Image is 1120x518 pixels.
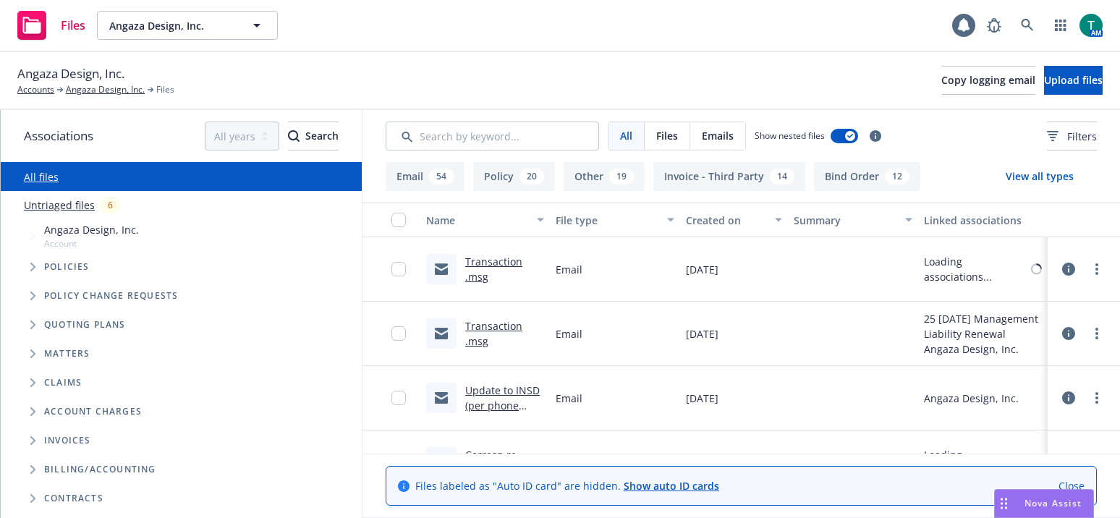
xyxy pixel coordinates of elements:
button: Name [420,203,550,237]
div: Loading associations... [924,254,1028,284]
button: Linked associations [918,203,1048,237]
span: Filters [1067,129,1097,144]
span: [DATE] [686,262,718,277]
div: Search [288,122,339,150]
div: 12 [885,169,909,184]
button: Filters [1047,122,1097,150]
span: Copy logging email [941,73,1035,87]
span: Angaza Design, Inc. [17,64,124,83]
span: Files [61,20,85,31]
span: Email [556,326,582,341]
span: Invoices [44,436,91,445]
button: Policy [473,162,555,191]
input: Search by keyword... [386,122,599,150]
div: Angaza Design, Inc. [924,391,1019,406]
span: Quoting plans [44,320,126,329]
span: Email [556,262,582,277]
a: more [1088,260,1106,278]
button: Created on [680,203,788,237]
input: Select all [391,213,406,227]
a: more [1088,389,1106,407]
button: Angaza Design, Inc. [97,11,278,40]
a: Update to INSD (per phone call).msg [465,383,540,428]
button: Nova Assist [994,489,1094,518]
span: Angaza Design, Inc. [109,18,234,33]
a: Search [1013,11,1042,40]
a: Corresp re newco and oldco.msg [465,448,518,492]
a: Files [12,5,91,46]
div: 25 [DATE] Management Liability Renewal [924,311,1042,341]
a: Transaction .msg [465,255,522,284]
span: Billing/Accounting [44,465,156,474]
div: Summary [794,213,896,228]
div: 20 [519,169,544,184]
span: Matters [44,349,90,358]
span: [DATE] [686,326,718,341]
button: Bind Order [814,162,920,191]
button: SearchSearch [288,122,339,150]
div: Loading associations... [924,447,1028,477]
span: Policies [44,263,90,271]
span: Account [44,237,139,250]
span: Account charges [44,407,142,416]
input: Toggle Row Selected [391,326,406,341]
button: Upload files [1044,66,1103,95]
svg: Search [288,130,300,142]
span: Files labeled as "Auto ID card" are hidden. [415,478,719,493]
button: Email [386,162,464,191]
a: Untriaged files [24,198,95,213]
a: Close [1059,478,1085,493]
span: All [620,128,632,143]
span: Files [156,83,174,96]
button: Invoice - Third Party [653,162,805,191]
div: Linked associations [924,213,1042,228]
a: more [1088,325,1106,342]
span: Email [556,391,582,406]
div: 14 [770,169,794,184]
div: Angaza Design, Inc. [924,341,1042,357]
a: Angaza Design, Inc. [66,83,145,96]
div: 54 [429,169,454,184]
button: File type [550,203,679,237]
span: [DATE] [686,391,718,406]
span: Angaza Design, Inc. [44,222,139,237]
a: Report a Bug [980,11,1009,40]
span: Claims [44,378,82,387]
a: Accounts [17,83,54,96]
div: Drag to move [995,490,1013,517]
a: Switch app [1046,11,1075,40]
div: Tree Example [1,219,362,455]
span: Policy change requests [44,292,178,300]
span: Nova Assist [1024,497,1082,509]
input: Toggle Row Selected [391,262,406,276]
div: 6 [101,197,120,213]
span: Associations [24,127,93,145]
span: Contracts [44,494,103,503]
span: Filters [1047,129,1097,144]
button: Summary [788,203,917,237]
div: Name [426,213,528,228]
a: All files [24,170,59,184]
span: Upload files [1044,73,1103,87]
span: Files [656,128,678,143]
button: Other [564,162,645,191]
span: Show nested files [755,129,825,142]
input: Toggle Row Selected [391,391,406,405]
button: View all types [983,162,1097,191]
div: File type [556,213,658,228]
button: Copy logging email [941,66,1035,95]
div: 19 [609,169,634,184]
span: Emails [702,128,734,143]
div: Created on [686,213,766,228]
a: Show auto ID cards [624,479,719,493]
a: Transaction .msg [465,319,522,348]
img: photo [1079,14,1103,37]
